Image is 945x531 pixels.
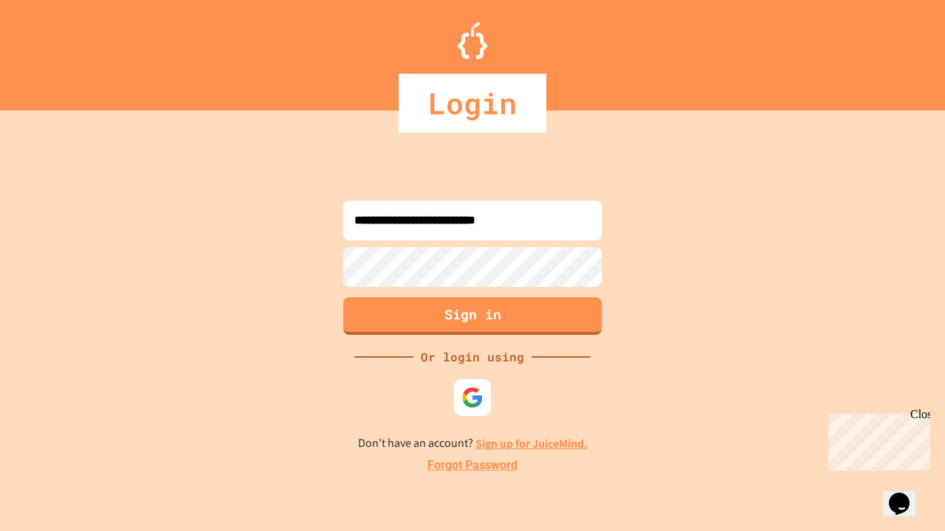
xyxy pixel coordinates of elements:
[475,436,588,451] a: Sign up for JuiceMind.
[358,434,588,453] p: Don't have an account?
[343,297,602,335] button: Sign in
[822,408,930,471] iframe: chat widget
[6,6,102,94] div: Chat with us now!Close
[413,348,532,366] div: Or login using
[427,457,518,474] a: Forgot Password
[458,22,487,59] img: Logo.svg
[461,386,484,409] img: google-icon.svg
[883,472,930,516] iframe: chat widget
[399,74,546,133] div: Login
